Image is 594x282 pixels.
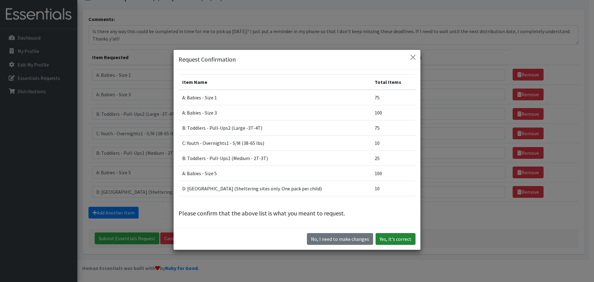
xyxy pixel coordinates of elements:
td: A: Babies - Size 3 [179,105,371,120]
td: A: Babies - Size 1 [179,90,371,105]
th: Total Items [371,74,415,90]
td: 75 [371,90,415,105]
td: C: Youth - Overnights1 - S/M (38-65 lbs) [179,135,371,150]
button: Close [408,52,418,62]
button: Yes, it's correct [376,233,415,245]
td: B: Toddlers - Pull-Ups1 (Medium - 2T-3T) [179,150,371,166]
td: 25 [371,150,415,166]
td: 75 [371,120,415,135]
td: B: Toddlers - Pull-Ups2 (Large -3T-4T) [179,120,371,135]
td: D: [GEOGRAPHIC_DATA] (Sheltering sites only. One pack per child) [179,181,371,196]
td: 10 [371,181,415,196]
th: Item Name [179,74,371,90]
td: A: Babies - Size 5 [179,166,371,181]
button: No I need to make changes [307,233,373,245]
td: 100 [371,166,415,181]
h5: Request Confirmation [179,55,236,64]
td: 100 [371,105,415,120]
td: 10 [371,135,415,150]
p: Please confirm that the above list is what you meant to request. [179,209,415,218]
